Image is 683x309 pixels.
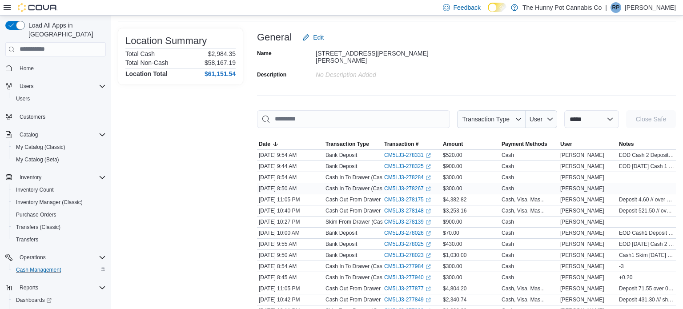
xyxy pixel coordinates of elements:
[9,233,109,246] button: Transfers
[12,222,64,233] a: Transfers (Classic)
[560,140,572,148] span: User
[619,152,674,159] span: EOD Cash 2 Deposit [DATE] 3x100 11x20
[12,154,106,165] span: My Catalog (Beta)
[257,228,324,238] div: [DATE] 10:00 AM
[16,211,56,218] span: Purchase Orders
[443,229,459,237] span: $70.00
[257,50,272,57] label: Name
[502,218,514,225] div: Cash
[205,59,236,66] p: $58,167.19
[20,131,38,138] span: Catalog
[257,183,324,194] div: [DATE] 8:50 AM
[560,196,604,203] span: [PERSON_NAME]
[12,142,106,152] span: My Catalog (Classic)
[205,70,236,77] h4: $61,151.54
[384,207,431,214] a: CM5LJ3-278148External link
[502,152,514,159] div: Cash
[325,296,402,303] p: Cash Out From Drawer (Cash 2)
[16,81,37,92] button: Users
[2,128,109,141] button: Catalog
[443,163,462,170] span: $900.00
[16,282,106,293] span: Reports
[619,274,632,281] span: +0.20
[443,152,462,159] span: $520.00
[426,231,431,236] svg: External link
[257,239,324,249] div: [DATE] 9:55 AM
[612,2,620,13] span: RP
[16,224,60,231] span: Transfers (Classic)
[325,174,392,181] p: Cash In To Drawer (Cash 2)
[502,285,545,292] div: Cash, Visa, Mas...
[384,263,431,270] a: CM5LJ3-277984External link
[313,33,324,42] span: Edit
[636,115,666,124] span: Close Safe
[605,2,607,13] p: |
[16,199,83,206] span: Inventory Manager (Classic)
[9,184,109,196] button: Inventory Count
[259,140,270,148] span: Date
[2,281,109,294] button: Reports
[522,2,602,13] p: The Hunny Pot Cannabis Co
[125,36,207,46] h3: Location Summary
[9,209,109,221] button: Purchase Orders
[502,263,514,270] div: Cash
[619,196,674,203] span: Deposit 4.60 // over 0.22
[502,252,514,259] div: Cash
[325,252,357,259] p: Bank Deposit
[426,164,431,169] svg: External link
[257,205,324,216] div: [DATE] 10:40 PM
[619,252,674,259] span: Cash1 Skim [DATE] 6x50 33x20 7x10
[426,297,431,303] svg: External link
[20,284,38,291] span: Reports
[560,285,604,292] span: [PERSON_NAME]
[384,140,418,148] span: Transaction #
[560,163,604,170] span: [PERSON_NAME]
[257,110,450,128] input: This is a search bar. As you type, the results lower in the page will automatically filter.
[18,3,58,12] img: Cova
[257,283,324,294] div: [DATE] 11:05 PM
[299,28,327,46] button: Edit
[125,59,169,66] h6: Total Non-Cash
[457,110,526,128] button: Transaction Type
[560,296,604,303] span: [PERSON_NAME]
[257,272,324,283] div: [DATE] 8:45 AM
[426,220,431,225] svg: External link
[20,174,41,181] span: Inventory
[611,2,621,13] div: Roger Pease
[384,174,431,181] a: CM5LJ3-278284External link
[12,197,106,208] span: Inventory Manager (Classic)
[12,154,63,165] a: My Catalog (Beta)
[257,217,324,227] div: [DATE] 10:27 PM
[560,218,604,225] span: [PERSON_NAME]
[16,63,106,74] span: Home
[2,62,109,75] button: Home
[12,234,42,245] a: Transfers
[384,196,431,203] a: CM5LJ3-278175External link
[12,209,60,220] a: Purchase Orders
[384,218,431,225] a: CM5LJ3-278139External link
[16,95,30,102] span: Users
[384,163,431,170] a: CM5LJ3-278325External link
[16,111,106,122] span: Customers
[560,274,604,281] span: [PERSON_NAME]
[325,241,357,248] p: Bank Deposit
[502,196,545,203] div: Cash, Visa, Mas...
[257,250,324,261] div: [DATE] 9:50 AM
[502,241,514,248] div: Cash
[325,263,392,270] p: Cash In To Drawer (Cash 2)
[626,110,676,128] button: Close Safe
[454,3,481,12] span: Feedback
[443,241,462,248] span: $430.00
[619,229,674,237] span: EOD Cash1 Deposit [DATE] 2x20 1x10
[443,285,466,292] span: $4,804.20
[502,140,547,148] span: Payment Methods
[384,274,431,281] a: CM5LJ3-277940External link
[16,282,42,293] button: Reports
[502,207,545,214] div: Cash, Visa, Mas...
[443,196,466,203] span: $4,382.82
[426,253,431,258] svg: External link
[12,185,57,195] a: Inventory Count
[125,50,155,57] h6: Total Cash
[16,63,37,74] a: Home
